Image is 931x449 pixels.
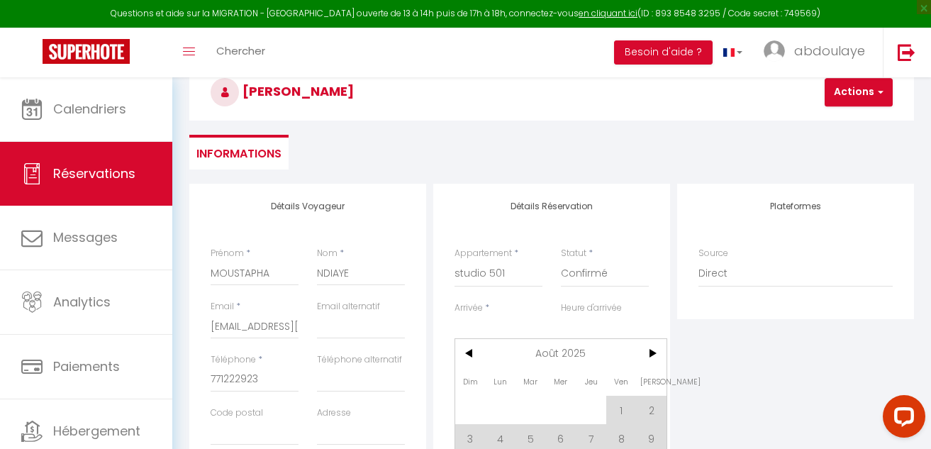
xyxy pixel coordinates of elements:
label: Téléphone alternatif [317,353,402,367]
img: Super Booking [43,39,130,64]
span: Jeu [576,367,606,396]
span: Hébergement [53,422,140,440]
img: ... [764,40,785,62]
button: Actions [825,78,893,106]
button: Besoin d'aide ? [614,40,713,65]
span: 2 [636,396,667,424]
label: Source [698,247,728,260]
span: Ven [606,367,637,396]
span: Dim [455,367,486,396]
iframe: LiveChat chat widget [871,389,931,449]
span: Paiements [53,357,120,375]
label: Appartement [455,247,512,260]
label: Téléphone [211,353,256,367]
h4: Détails Voyageur [211,201,405,211]
span: Mer [546,367,576,396]
label: Heure d'arrivée [561,301,622,315]
img: logout [898,43,915,61]
span: Chercher [216,43,265,58]
span: [PERSON_NAME] [636,367,667,396]
span: Réservations [53,165,135,182]
label: Prénom [211,247,244,260]
span: [PERSON_NAME] [211,82,354,100]
label: Code postal [211,406,263,420]
a: ... abdoulaye [753,28,883,77]
li: Informations [189,135,289,170]
label: Statut [561,247,586,260]
span: Mar [515,367,546,396]
span: < [455,339,486,367]
label: Nom [317,247,338,260]
h4: Détails Réservation [455,201,649,211]
span: Calendriers [53,100,126,118]
label: Email [211,300,234,314]
span: Août 2025 [486,339,637,367]
label: Adresse [317,406,351,420]
a: Chercher [206,28,276,77]
span: abdoulaye [794,42,865,60]
a: en cliquant ici [579,7,637,19]
h4: Plateformes [698,201,893,211]
label: Arrivée [455,301,483,315]
span: Analytics [53,293,111,311]
span: 1 [606,396,637,424]
span: Messages [53,228,118,246]
span: > [636,339,667,367]
label: Email alternatif [317,300,380,314]
span: Lun [486,367,516,396]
